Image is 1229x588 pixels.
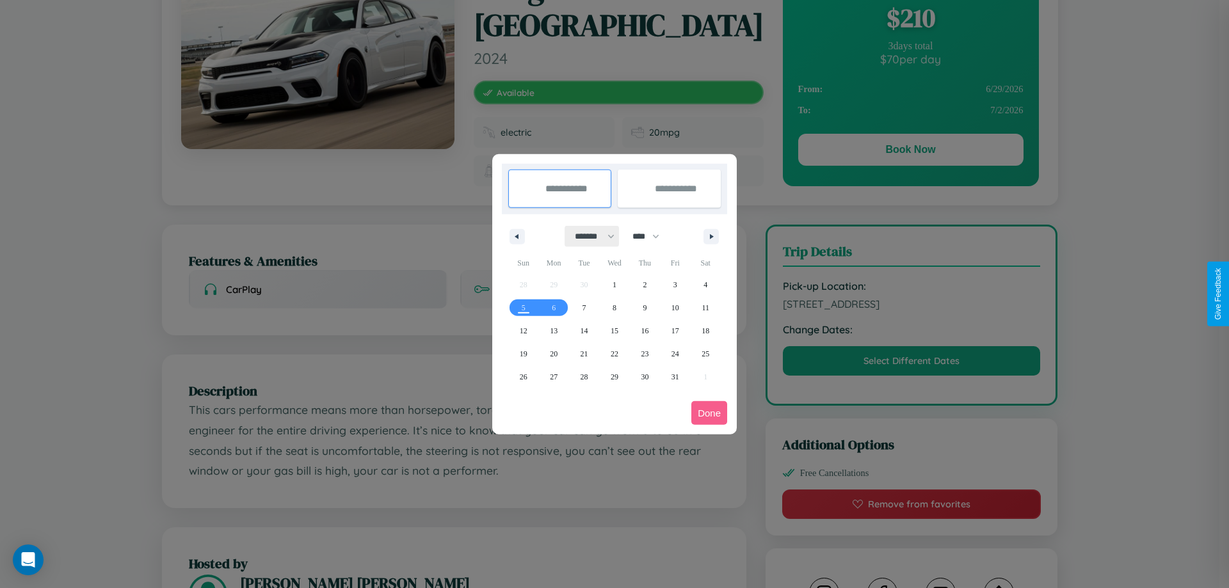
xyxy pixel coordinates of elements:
[508,365,538,388] button: 26
[630,273,660,296] button: 2
[643,273,647,296] span: 2
[671,319,679,342] span: 17
[538,365,568,388] button: 27
[630,253,660,273] span: Thu
[643,296,647,319] span: 9
[641,365,648,388] span: 30
[599,253,629,273] span: Wed
[538,296,568,319] button: 6
[660,342,690,365] button: 24
[520,342,527,365] span: 19
[508,253,538,273] span: Sun
[599,365,629,388] button: 29
[508,296,538,319] button: 5
[691,253,721,273] span: Sat
[671,365,679,388] span: 31
[691,319,721,342] button: 18
[599,296,629,319] button: 8
[660,273,690,296] button: 3
[538,319,568,342] button: 13
[702,319,709,342] span: 18
[569,296,599,319] button: 7
[581,342,588,365] span: 21
[569,253,599,273] span: Tue
[660,319,690,342] button: 17
[660,365,690,388] button: 31
[582,296,586,319] span: 7
[520,365,527,388] span: 26
[581,319,588,342] span: 14
[691,342,721,365] button: 25
[599,342,629,365] button: 22
[691,273,721,296] button: 4
[630,319,660,342] button: 16
[1214,268,1223,320] div: Give Feedback
[691,401,727,425] button: Done
[550,319,558,342] span: 13
[508,342,538,365] button: 19
[660,253,690,273] span: Fri
[702,296,709,319] span: 11
[671,296,679,319] span: 10
[538,253,568,273] span: Mon
[630,296,660,319] button: 9
[581,365,588,388] span: 28
[611,365,618,388] span: 29
[691,296,721,319] button: 11
[630,342,660,365] button: 23
[613,296,616,319] span: 8
[569,342,599,365] button: 21
[569,365,599,388] button: 28
[660,296,690,319] button: 10
[630,365,660,388] button: 30
[508,319,538,342] button: 12
[569,319,599,342] button: 14
[538,342,568,365] button: 20
[520,319,527,342] span: 12
[703,273,707,296] span: 4
[611,342,618,365] span: 22
[613,273,616,296] span: 1
[671,342,679,365] span: 24
[641,319,648,342] span: 16
[550,365,558,388] span: 27
[673,273,677,296] span: 3
[611,319,618,342] span: 15
[13,544,44,575] div: Open Intercom Messenger
[599,319,629,342] button: 15
[522,296,526,319] span: 5
[599,273,629,296] button: 1
[552,296,556,319] span: 6
[641,342,648,365] span: 23
[702,342,709,365] span: 25
[550,342,558,365] span: 20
